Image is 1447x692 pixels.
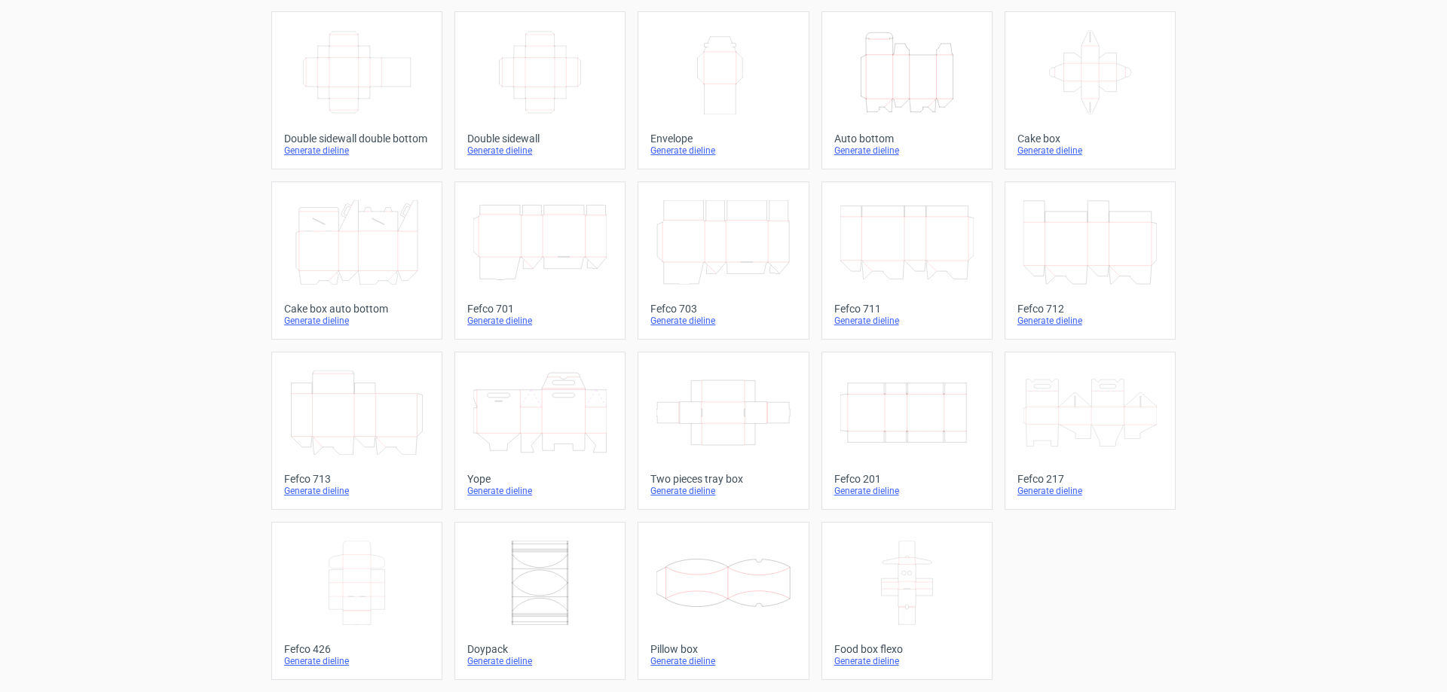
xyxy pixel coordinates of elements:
div: Generate dieline [284,315,430,327]
div: Food box flexo [834,643,980,655]
div: Two pieces tray box [650,473,796,485]
a: Auto bottomGenerate dieline [821,11,993,169]
div: Generate dieline [834,315,980,327]
div: Fefco 713 [284,473,430,485]
div: Fefco 201 [834,473,980,485]
div: Fefco 712 [1017,303,1163,315]
div: Double sidewall double bottom [284,133,430,145]
a: Food box flexoGenerate dieline [821,522,993,680]
a: Fefco 703Generate dieline [638,181,809,340]
div: Fefco 217 [1017,473,1163,485]
div: Generate dieline [834,485,980,497]
div: Generate dieline [284,145,430,157]
a: Fefco 201Generate dieline [821,352,993,510]
div: Double sidewall [467,133,613,145]
div: Generate dieline [467,315,613,327]
div: Envelope [650,133,796,145]
div: Yope [467,473,613,485]
div: Fefco 701 [467,303,613,315]
div: Generate dieline [1017,315,1163,327]
div: Generate dieline [834,145,980,157]
a: EnvelopeGenerate dieline [638,11,809,169]
a: Fefco 426Generate dieline [271,522,442,680]
div: Cake box [1017,133,1163,145]
div: Generate dieline [650,145,796,157]
div: Generate dieline [467,655,613,667]
a: Cake box auto bottomGenerate dieline [271,181,442,340]
div: Generate dieline [650,315,796,327]
div: Generate dieline [284,485,430,497]
div: Fefco 426 [284,643,430,655]
div: Cake box auto bottom [284,303,430,315]
div: Generate dieline [1017,145,1163,157]
a: Fefco 701Generate dieline [454,181,626,340]
a: Fefco 713Generate dieline [271,352,442,510]
div: Auto bottom [834,133,980,145]
a: Cake boxGenerate dieline [1005,11,1176,169]
a: YopeGenerate dieline [454,352,626,510]
div: Generate dieline [284,655,430,667]
a: Double sidewallGenerate dieline [454,11,626,169]
div: Generate dieline [467,485,613,497]
div: Fefco 703 [650,303,796,315]
a: DoypackGenerate dieline [454,522,626,680]
div: Pillow box [650,643,796,655]
a: Two pieces tray boxGenerate dieline [638,352,809,510]
div: Generate dieline [650,485,796,497]
a: Fefco 712Generate dieline [1005,181,1176,340]
div: Generate dieline [1017,485,1163,497]
a: Fefco 711Generate dieline [821,181,993,340]
div: Doypack [467,643,613,655]
a: Double sidewall double bottomGenerate dieline [271,11,442,169]
div: Generate dieline [650,655,796,667]
a: Fefco 217Generate dieline [1005,352,1176,510]
div: Generate dieline [834,655,980,667]
div: Fefco 711 [834,303,980,315]
a: Pillow boxGenerate dieline [638,522,809,680]
div: Generate dieline [467,145,613,157]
